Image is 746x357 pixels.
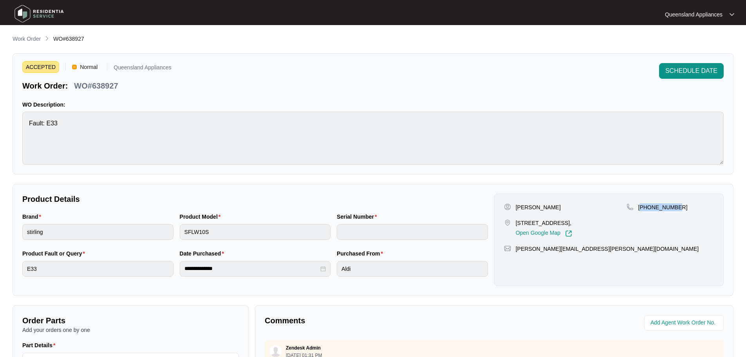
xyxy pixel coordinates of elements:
[114,65,171,73] p: Queensland Appliances
[22,261,173,277] input: Product Fault or Query
[180,250,227,257] label: Date Purchased
[22,326,239,334] p: Add your orders one by one
[180,224,331,240] input: Product Model
[516,203,561,211] p: [PERSON_NAME]
[22,341,59,349] label: Part Details
[337,224,488,240] input: Serial Number
[11,35,42,43] a: Work Order
[77,61,101,73] span: Normal
[665,66,717,76] span: SCHEDULE DATE
[627,203,634,210] img: map-pin
[504,245,511,252] img: map-pin
[22,101,724,109] p: WO Description:
[337,250,386,257] label: Purchased From
[516,219,572,227] p: [STREET_ADDRESS],
[337,261,488,277] input: Purchased From
[22,315,239,326] p: Order Parts
[22,250,88,257] label: Product Fault or Query
[180,213,224,221] label: Product Model
[516,245,699,253] p: [PERSON_NAME][EMAIL_ADDRESS][PERSON_NAME][DOMAIN_NAME]
[650,318,719,328] input: Add Agent Work Order No.
[665,11,723,18] p: Queensland Appliances
[22,194,488,205] p: Product Details
[22,224,173,240] input: Brand
[565,230,572,237] img: Link-External
[53,36,84,42] span: WO#638927
[22,112,724,165] textarea: Fault: E33
[730,13,734,16] img: dropdown arrow
[516,230,572,237] a: Open Google Map
[659,63,724,79] button: SCHEDULE DATE
[12,2,67,25] img: residentia service logo
[72,65,77,69] img: Vercel Logo
[504,219,511,226] img: map-pin
[265,315,489,326] p: Comments
[504,203,511,210] img: user-pin
[22,61,59,73] span: ACCEPTED
[270,345,282,357] img: user.svg
[184,265,319,273] input: Date Purchased
[13,35,41,43] p: Work Order
[22,213,44,221] label: Brand
[638,203,688,211] p: [PHONE_NUMBER]
[286,345,321,351] p: Zendesk Admin
[44,35,50,42] img: chevron-right
[337,213,380,221] label: Serial Number
[74,80,118,91] p: WO#638927
[22,80,68,91] p: Work Order:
